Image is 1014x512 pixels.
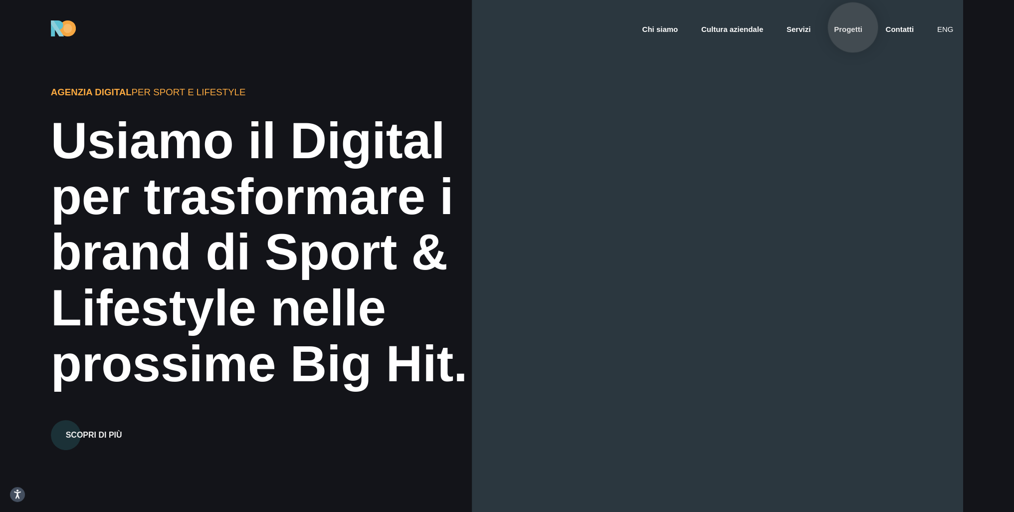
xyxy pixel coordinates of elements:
a: Servizi [786,24,811,35]
a: Contatti [884,24,915,35]
span: Agenzia Digital [51,87,132,97]
a: Chi siamo [641,24,679,35]
a: Cultura aziendale [700,24,764,35]
a: Scopri di più [51,406,137,450]
div: Usiamo il Digital [51,113,555,169]
button: Scopri di più [51,420,137,450]
a: eng [936,24,955,35]
div: brand di Sport & [51,225,555,280]
div: per trasformare i [51,169,555,225]
div: per Sport e Lifestyle [51,85,431,99]
a: Progetti [833,24,863,35]
div: Lifestyle nelle [51,280,555,336]
img: Ride On Agency Logo [51,20,76,36]
div: prossime Big Hit. [51,336,555,392]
